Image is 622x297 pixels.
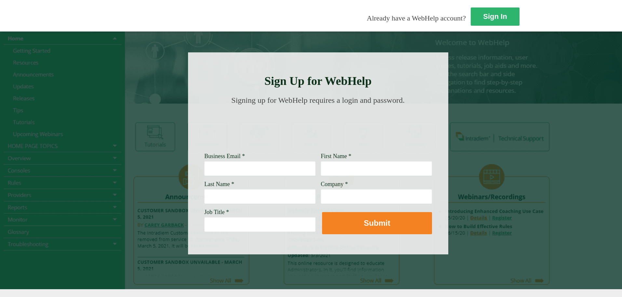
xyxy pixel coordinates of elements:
[204,153,245,159] span: Business Email *
[471,7,520,26] a: Sign In
[204,209,229,215] span: Job Title *
[364,219,390,227] strong: Submit
[321,153,351,159] span: First Name *
[204,181,234,187] span: Last Name *
[322,212,432,234] button: Submit
[483,12,507,20] strong: Sign In
[367,14,466,22] span: Already have a WebHelp account?
[208,111,428,144] img: Need Credentials? Sign up below. Have Credentials? Use the sign-in button.
[321,181,348,187] span: Company *
[231,96,405,104] span: Signing up for WebHelp requires a login and password.
[264,74,372,88] strong: Sign Up for WebHelp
